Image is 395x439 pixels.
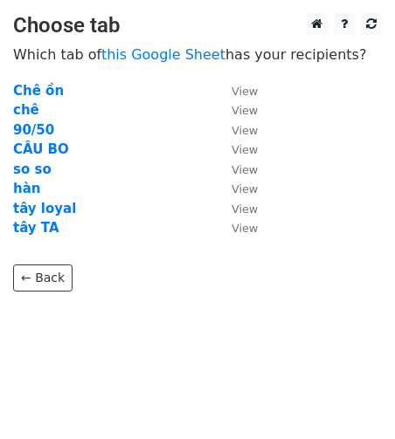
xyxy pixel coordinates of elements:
small: View [232,124,258,137]
a: View [214,181,258,196]
a: View [214,220,258,236]
a: tây loyal [13,201,76,216]
a: hàn [13,181,40,196]
small: View [232,163,258,176]
a: chê [13,102,39,118]
a: View [214,141,258,157]
small: View [232,222,258,235]
a: View [214,102,258,118]
p: Which tab of has your recipients? [13,45,382,64]
a: CÂU BO [13,141,69,157]
h3: Choose tab [13,13,382,38]
small: View [232,143,258,156]
a: View [214,83,258,99]
a: 90/50 [13,122,54,138]
a: tây TA [13,220,59,236]
small: View [232,85,258,98]
a: View [214,122,258,138]
a: so so [13,161,52,177]
a: ← Back [13,264,73,292]
a: Chê ồn [13,83,64,99]
a: this Google Sheet [101,46,225,63]
a: View [214,201,258,216]
small: View [232,202,258,216]
a: View [214,161,258,177]
small: View [232,182,258,195]
small: View [232,104,258,117]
